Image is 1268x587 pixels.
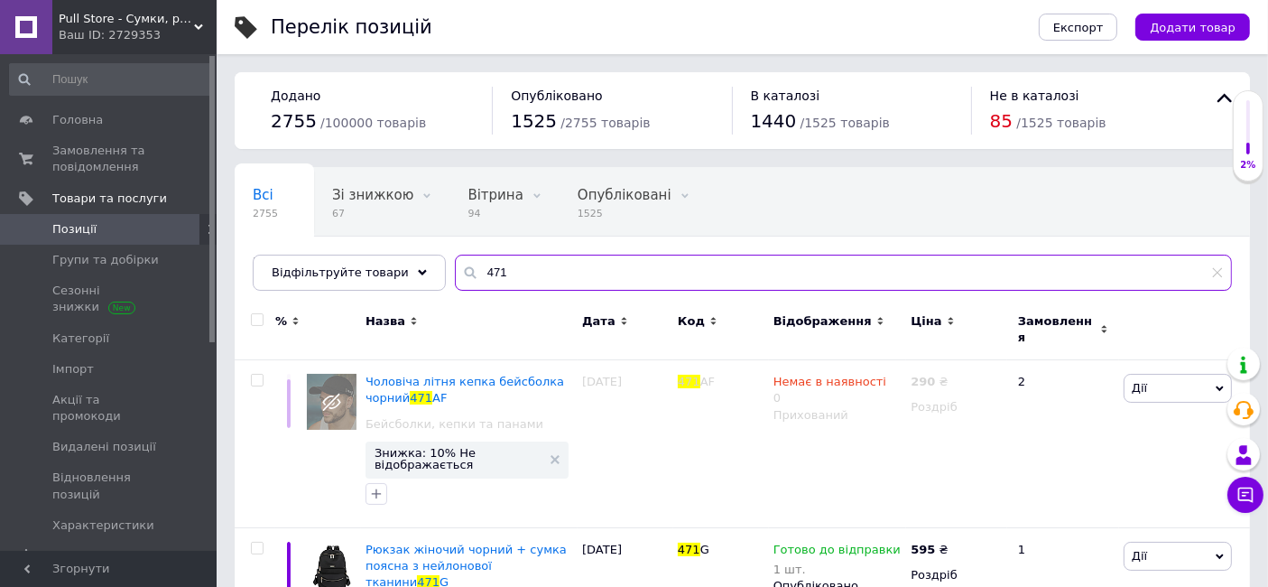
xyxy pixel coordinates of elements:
[1018,313,1096,346] span: Замовлення
[751,89,820,103] span: В каталозі
[366,416,543,433] a: Бейсболки, кепки та панами
[700,543,709,556] span: G
[1234,159,1263,172] div: 2%
[911,567,1003,583] div: Роздріб
[1053,21,1104,34] span: Експорт
[307,374,356,430] img: Мужская летняя кепка бейсболка черный 471AF
[1150,21,1236,34] span: Додати товар
[578,360,673,528] div: [DATE]
[275,313,287,330] span: %
[990,89,1079,103] span: Не в каталозі
[1135,14,1250,41] button: Додати товар
[1227,477,1263,513] button: Чат з покупцем
[253,256,326,272] span: Приховані
[990,110,1013,132] span: 85
[560,116,650,130] span: / 2755 товарів
[410,391,432,405] span: 471
[751,110,797,132] span: 1440
[52,283,167,315] span: Сезонні знижки
[52,439,156,455] span: Видалені позиції
[366,375,564,405] a: Чоловіча літня кепка бейсболка чорний471AF
[467,187,523,203] span: Вітрина
[320,116,426,130] span: / 100000 товарів
[52,143,167,175] span: Замовлення та повідомлення
[52,517,154,534] span: Характеристики
[1016,116,1106,130] span: / 1525 товарів
[578,207,671,220] span: 1525
[332,187,413,203] span: Зі знижкою
[52,221,97,238] span: Позиції
[1039,14,1118,41] button: Експорт
[911,374,948,390] div: ₴
[700,375,715,388] span: AF
[511,89,603,103] span: Опубліковано
[911,399,1003,415] div: Роздріб
[52,361,94,377] span: Імпорт
[366,375,564,405] span: Чоловіча літня кепка бейсболка чорний
[773,375,886,394] span: Немає в наявності
[911,543,935,556] b: 595
[332,207,413,220] span: 67
[253,207,278,220] span: 2755
[59,11,194,27] span: Pull Store - Cумки, рюкзаки, шапки та інші аксесуари
[52,470,167,502] span: Відновлення позицій
[511,110,557,132] span: 1525
[52,191,167,207] span: Товари та послуги
[52,331,109,347] span: Категорії
[773,407,902,424] div: Прихований
[578,187,671,203] span: Опубліковані
[432,391,447,405] span: AF
[9,63,213,96] input: Пошук
[678,313,705,330] span: Код
[52,392,167,424] span: Акції та промокоди
[271,110,317,132] span: 2755
[773,563,901,576] div: 1 шт.
[1007,360,1119,528] div: 2
[773,374,886,406] div: 0
[1132,381,1147,395] span: Дії
[272,266,409,279] span: Відфільтруйте товари
[366,313,405,330] span: Назва
[375,447,541,471] span: Знижка: 10% Не відображається
[467,207,523,220] span: 94
[253,187,273,203] span: Всі
[911,542,948,558] div: ₴
[773,313,872,330] span: Відображення
[455,255,1232,291] input: Пошук по назві позиції, артикулу і пошуковим запитам
[911,313,941,330] span: Ціна
[271,18,432,37] div: Перелік позицій
[271,89,320,103] span: Додано
[773,543,901,562] span: Готово до відправки
[911,375,935,388] b: 290
[678,543,700,556] span: 471
[582,313,615,330] span: Дата
[801,116,890,130] span: / 1525 товарів
[678,375,700,388] span: 471
[52,548,186,564] span: [DEMOGRAPHIC_DATA]
[1132,549,1147,563] span: Дії
[59,27,217,43] div: Ваш ID: 2729353
[52,112,103,128] span: Головна
[52,252,159,268] span: Групи та добірки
